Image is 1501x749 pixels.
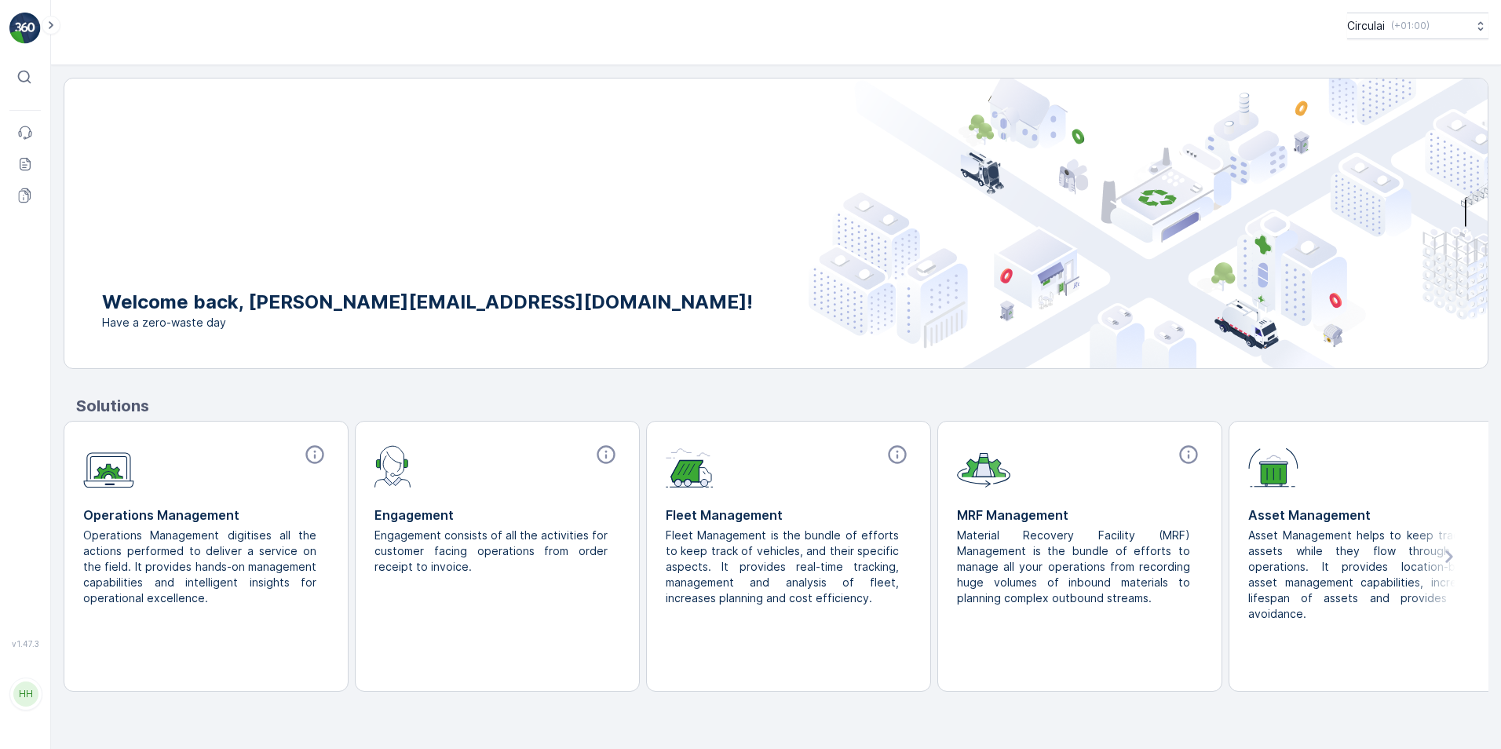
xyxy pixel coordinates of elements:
[809,79,1488,368] img: city illustration
[1347,18,1385,34] p: Circulai
[374,528,608,575] p: Engagement consists of all the activities for customer facing operations from order receipt to in...
[1347,13,1488,39] button: Circulai(+01:00)
[102,290,753,315] p: Welcome back, [PERSON_NAME][EMAIL_ADDRESS][DOMAIN_NAME]!
[374,506,620,524] p: Engagement
[1248,528,1481,622] p: Asset Management helps to keep track of assets while they flow through the operations. It provide...
[666,506,911,524] p: Fleet Management
[83,528,316,606] p: Operations Management digitises all the actions performed to deliver a service on the field. It p...
[666,528,899,606] p: Fleet Management is the bundle of efforts to keep track of vehicles, and their specific aspects. ...
[957,506,1203,524] p: MRF Management
[1248,506,1494,524] p: Asset Management
[49,652,147,699] p: [PERSON_NAME][EMAIL_ADDRESS][DOMAIN_NAME]
[83,444,134,488] img: module-icon
[83,506,329,524] p: Operations Management
[13,681,38,707] div: HH
[9,13,41,44] img: logo
[957,444,1010,488] img: module-icon
[374,444,411,488] img: module-icon
[49,699,147,736] p: [PERSON_NAME][EMAIL_ADDRESS][DOMAIN_NAME]
[9,652,41,736] button: HH
[76,394,1488,418] p: Solutions
[957,528,1190,606] p: Material Recovery Facility (MRF) Management is the bundle of efforts to manage all your operation...
[666,444,714,488] img: module-icon
[1391,20,1430,32] p: ( +01:00 )
[36,71,52,83] p: ⌘B
[1248,444,1298,488] img: module-icon
[102,315,753,331] span: Have a zero-waste day
[9,639,41,649] span: v 1.47.3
